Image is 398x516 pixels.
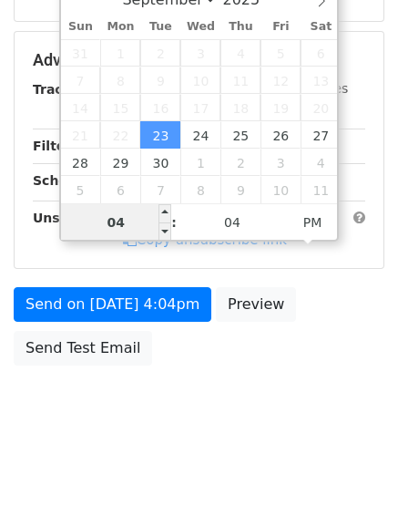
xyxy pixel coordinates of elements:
[61,204,172,241] input: Hour
[140,94,180,121] span: September 16, 2025
[180,121,220,149] span: September 24, 2025
[220,21,260,33] span: Thu
[61,21,101,33] span: Sun
[216,287,296,322] a: Preview
[61,176,101,203] span: October 5, 2025
[100,39,140,67] span: September 1, 2025
[180,39,220,67] span: September 3, 2025
[180,94,220,121] span: September 17, 2025
[100,176,140,203] span: October 6, 2025
[140,39,180,67] span: September 2, 2025
[301,149,341,176] span: October 4, 2025
[260,176,301,203] span: October 10, 2025
[301,39,341,67] span: September 6, 2025
[140,67,180,94] span: September 9, 2025
[14,287,211,322] a: Send on [DATE] 4:04pm
[140,21,180,33] span: Tue
[100,121,140,149] span: September 22, 2025
[100,21,140,33] span: Mon
[220,149,260,176] span: October 2, 2025
[260,67,301,94] span: September 12, 2025
[171,204,177,241] span: :
[61,67,101,94] span: September 7, 2025
[260,149,301,176] span: October 3, 2025
[301,94,341,121] span: September 20, 2025
[177,204,288,241] input: Minute
[220,39,260,67] span: September 4, 2025
[33,82,94,97] strong: Tracking
[140,121,180,149] span: September 23, 2025
[33,139,79,153] strong: Filters
[100,94,140,121] span: September 15, 2025
[123,232,287,248] a: Copy unsubscribe link
[33,211,122,225] strong: Unsubscribe
[260,39,301,67] span: September 5, 2025
[100,67,140,94] span: September 8, 2025
[180,176,220,203] span: October 8, 2025
[301,67,341,94] span: September 13, 2025
[220,67,260,94] span: September 11, 2025
[301,21,341,33] span: Sat
[301,176,341,203] span: October 11, 2025
[61,121,101,149] span: September 21, 2025
[100,149,140,176] span: September 29, 2025
[220,94,260,121] span: September 18, 2025
[14,331,152,366] a: Send Test Email
[180,149,220,176] span: October 1, 2025
[288,204,338,241] span: Click to toggle
[180,67,220,94] span: September 10, 2025
[307,428,398,516] iframe: Chat Widget
[61,149,101,176] span: September 28, 2025
[220,176,260,203] span: October 9, 2025
[140,176,180,203] span: October 7, 2025
[180,21,220,33] span: Wed
[61,39,101,67] span: August 31, 2025
[61,94,101,121] span: September 14, 2025
[260,21,301,33] span: Fri
[220,121,260,149] span: September 25, 2025
[33,173,98,188] strong: Schedule
[260,121,301,149] span: September 26, 2025
[33,50,365,70] h5: Advanced
[140,149,180,176] span: September 30, 2025
[260,94,301,121] span: September 19, 2025
[301,121,341,149] span: September 27, 2025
